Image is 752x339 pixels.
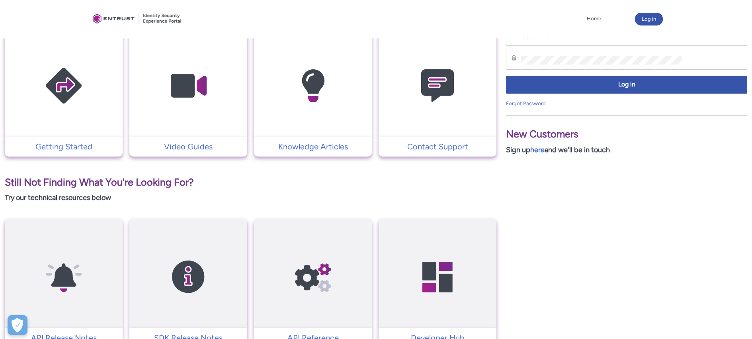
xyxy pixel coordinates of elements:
[275,234,351,320] img: API Reference
[8,315,27,335] button: Open Preferences
[585,13,603,25] a: Home
[400,43,475,129] img: Contact Support
[379,141,497,153] a: Contact Support
[150,43,226,129] img: Video Guides
[133,141,243,153] p: Video Guides
[254,141,372,153] a: Knowledge Articles
[400,234,475,320] img: Developer Hub
[5,175,496,190] p: Still Not Finding What You're Looking For?
[5,192,496,203] p: Try our technical resources below
[129,141,247,153] a: Video Guides
[506,127,747,142] p: New Customers
[715,302,752,339] iframe: Qualified Messenger
[8,315,27,335] div: Cookie Preferences
[530,145,545,154] a: here
[275,43,351,129] img: Knowledge Articles
[9,141,119,153] p: Getting Started
[150,234,226,320] img: SDK Release Notes
[635,13,663,25] button: Log in
[506,145,747,155] p: Sign up and we'll be in touch
[26,234,102,320] img: API Release Notes
[506,100,546,106] a: Forgot Password
[511,80,742,89] span: Log in
[5,141,123,153] a: Getting Started
[26,43,102,129] img: Getting Started
[383,141,493,153] p: Contact Support
[506,76,747,94] button: Log in
[258,141,368,153] p: Knowledge Articles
